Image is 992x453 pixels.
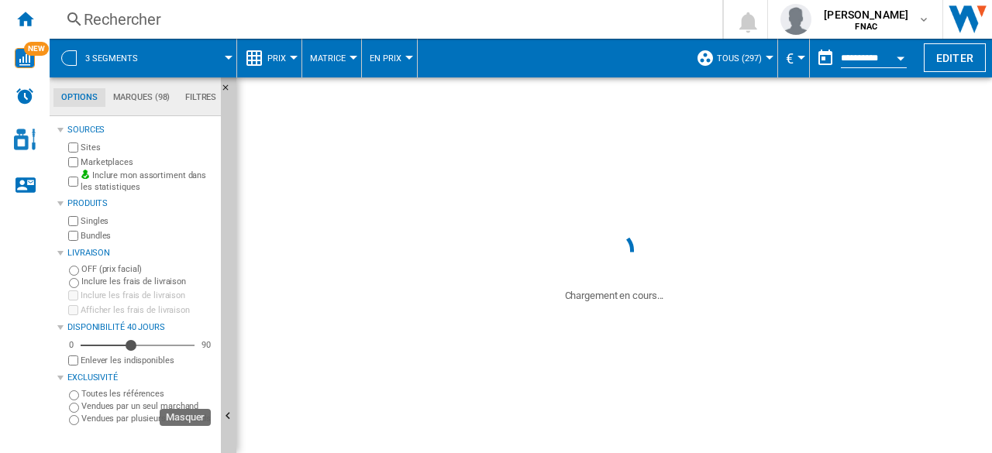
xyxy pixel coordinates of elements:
[105,88,177,107] md-tab-item: Marques (98)
[81,263,215,275] label: OFF (prix facial)
[245,39,294,77] div: Prix
[717,53,762,63] span: TOUS (297)
[68,231,78,241] input: Bundles
[810,43,841,74] button: md-calendar
[81,156,215,168] label: Marketplaces
[855,22,877,32] b: FNAC
[68,305,78,315] input: Afficher les frais de livraison
[81,338,195,353] md-slider: Disponibilité
[81,355,215,366] label: Enlever les indisponibles
[81,388,215,400] label: Toutes les références
[67,321,215,334] div: Disponibilité 40 Jours
[68,172,78,191] input: Inclure mon assortiment dans les statistiques
[69,415,79,425] input: Vendues par plusieurs marchands
[81,170,215,194] label: Inclure mon assortiment dans les statistiques
[177,88,224,107] md-tab-item: Filtres
[67,247,215,259] div: Livraison
[81,142,215,153] label: Sites
[81,230,215,242] label: Bundles
[69,266,79,276] input: OFF (prix facial)
[717,39,770,77] button: TOUS (297)
[68,355,78,365] input: Afficher les frais de livraison
[69,403,79,413] input: Vendues par un seul marchand
[68,216,78,226] input: Singles
[68,290,78,300] input: Inclure les frais de livraison
[15,48,35,68] img: wise-card.svg
[310,39,353,77] button: Matrice
[310,53,346,63] span: Matrice
[67,372,215,384] div: Exclusivité
[69,390,79,400] input: Toutes les références
[53,88,105,107] md-tab-item: Options
[786,39,801,77] button: €
[69,278,79,288] input: Inclure les frais de livraison
[85,53,138,63] span: 3 segments
[65,339,77,351] div: 0
[370,39,409,77] button: En Prix
[565,290,664,301] ng-transclude: Chargement en cours...
[887,42,914,70] button: Open calendar
[85,39,153,77] button: 3 segments
[81,215,215,227] label: Singles
[778,39,810,77] md-menu: Currency
[221,77,239,105] button: Masquer
[81,400,215,412] label: Vendues par un seul marchand
[57,39,229,77] div: 3 segments
[68,157,78,167] input: Marketplaces
[81,276,215,287] label: Inclure les frais de livraison
[67,197,215,210] div: Produits
[824,7,908,22] span: [PERSON_NAME]
[14,129,36,150] img: cosmetic-logo.svg
[68,142,78,153] input: Sites
[370,53,401,63] span: En Prix
[924,43,986,72] button: Editer
[81,170,90,179] img: mysite-bg-18x18.png
[24,42,49,56] span: NEW
[81,290,215,301] label: Inclure les frais de livraison
[696,39,770,77] div: TOUS (297)
[267,53,286,63] span: Prix
[15,87,34,105] img: alerts-logo.svg
[198,339,215,351] div: 90
[267,39,294,77] button: Prix
[780,4,811,35] img: profile.jpg
[81,304,215,316] label: Afficher les frais de livraison
[84,9,682,30] div: Rechercher
[67,124,215,136] div: Sources
[786,50,794,67] span: €
[81,413,215,424] label: Vendues par plusieurs marchands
